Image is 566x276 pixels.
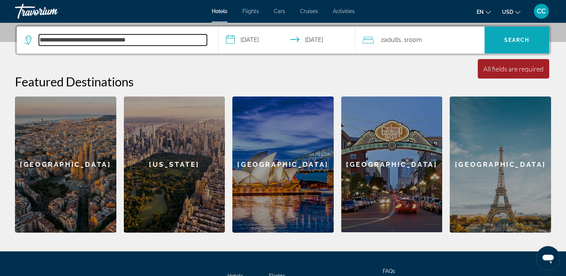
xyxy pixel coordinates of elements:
input: Search hotel destination [39,34,207,46]
a: New York[US_STATE] [124,96,225,233]
a: Travorium [15,1,90,21]
div: [GEOGRAPHIC_DATA] [341,96,443,232]
div: Search widget [17,27,549,53]
span: Search [504,37,530,43]
a: Hotels [212,8,227,14]
a: Cruises [300,8,318,14]
span: CC [537,7,546,15]
a: Sydney[GEOGRAPHIC_DATA] [232,96,334,233]
div: All fields are required [483,65,544,73]
button: Travelers: 2 adults, 0 children [355,27,484,53]
a: Flights [242,8,259,14]
button: Search [484,27,549,53]
span: , 1 [401,35,422,45]
span: Adults [383,36,401,43]
a: Activities [333,8,355,14]
button: User Menu [532,3,551,19]
a: Paris[GEOGRAPHIC_DATA] [450,96,551,233]
span: 2 [380,35,401,45]
button: Change currency [502,6,520,17]
span: en [477,9,484,15]
a: Barcelona[GEOGRAPHIC_DATA] [15,96,116,233]
div: [GEOGRAPHIC_DATA] [450,96,551,233]
a: Cars [274,8,285,14]
span: Room [406,36,422,43]
iframe: Botão para abrir a janela de mensagens [536,246,560,270]
div: [GEOGRAPHIC_DATA] [15,96,116,233]
a: FAQs [383,268,395,274]
button: Change language [477,6,491,17]
h2: Featured Destinations [15,74,551,89]
button: Select check in and out date [218,27,355,53]
div: [US_STATE] [124,96,225,233]
div: [GEOGRAPHIC_DATA] [232,96,334,233]
span: USD [502,9,513,15]
a: San Diego[GEOGRAPHIC_DATA] [341,96,443,233]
